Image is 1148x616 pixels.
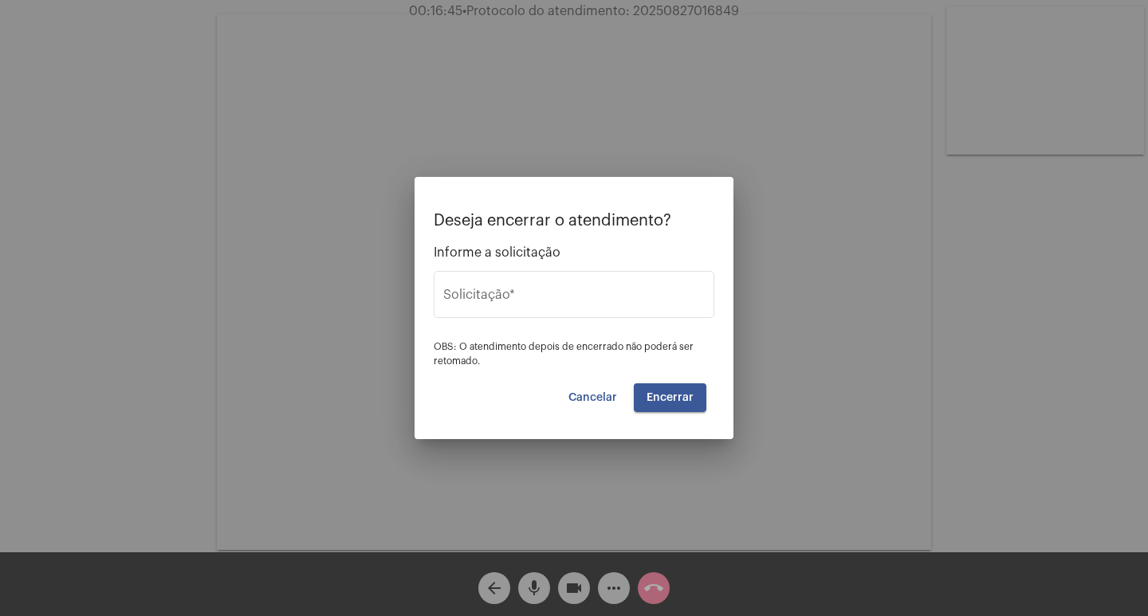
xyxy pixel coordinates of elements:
[634,383,706,412] button: Encerrar
[434,342,694,366] span: OBS: O atendimento depois de encerrado não poderá ser retomado.
[647,392,694,403] span: Encerrar
[434,212,714,230] p: Deseja encerrar o atendimento?
[443,291,705,305] input: Buscar solicitação
[556,383,630,412] button: Cancelar
[434,245,714,260] span: Informe a solicitação
[568,392,617,403] span: Cancelar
